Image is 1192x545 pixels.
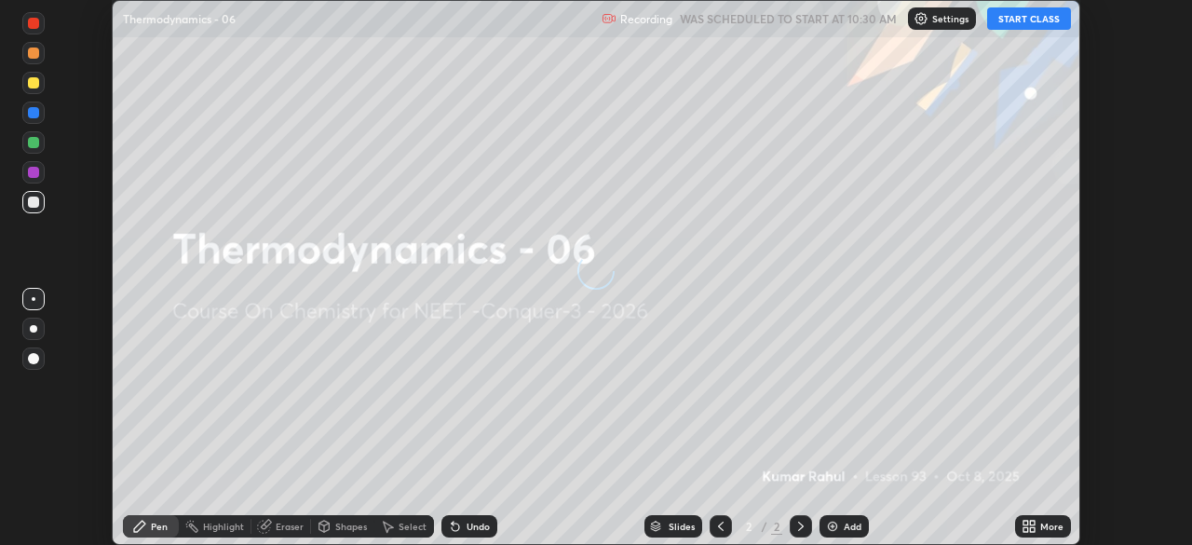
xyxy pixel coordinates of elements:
p: Thermodynamics - 06 [123,11,236,26]
div: More [1040,522,1063,531]
h5: WAS SCHEDULED TO START AT 10:30 AM [680,10,897,27]
div: Pen [151,522,168,531]
div: 2 [771,518,782,535]
div: Shapes [335,522,367,531]
div: Slides [669,522,695,531]
div: / [762,521,767,532]
div: Select [399,522,427,531]
p: Settings [932,14,968,23]
img: recording.375f2c34.svg [602,11,616,26]
img: class-settings-icons [914,11,928,26]
button: START CLASS [987,7,1071,30]
div: Undo [467,522,490,531]
div: Eraser [276,522,304,531]
div: Highlight [203,522,244,531]
div: Add [844,522,861,531]
div: 2 [739,521,758,532]
img: add-slide-button [825,519,840,534]
p: Recording [620,12,672,26]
